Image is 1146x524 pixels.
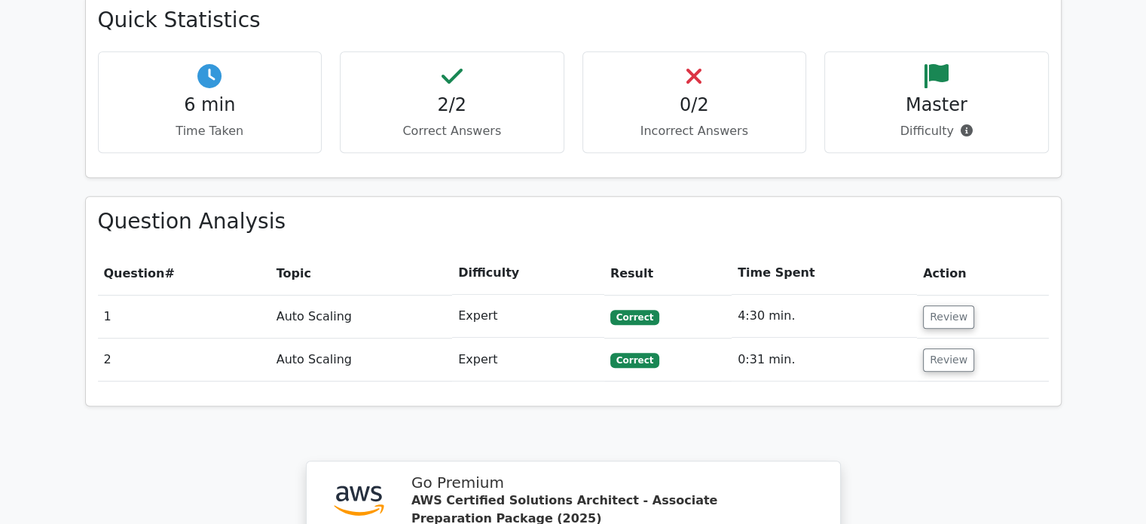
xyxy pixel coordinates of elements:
p: Difficulty [837,122,1036,140]
p: Incorrect Answers [595,122,794,140]
td: 1 [98,295,270,338]
td: Expert [452,295,604,338]
h3: Quick Statistics [98,8,1049,33]
th: Result [604,252,732,295]
td: 2 [98,339,270,382]
button: Review [923,305,974,329]
h4: 0/2 [595,94,794,116]
span: Correct [610,353,659,368]
span: Question [104,266,165,280]
p: Correct Answers [353,122,552,140]
h4: 6 min [111,94,310,116]
span: Correct [610,310,659,325]
td: Auto Scaling [270,295,452,338]
td: 0:31 min. [732,339,917,382]
h4: 2/2 [353,94,552,116]
th: # [98,252,270,295]
th: Time Spent [732,252,917,295]
button: Review [923,348,974,372]
td: 4:30 min. [732,295,917,338]
td: Auto Scaling [270,339,452,382]
td: Expert [452,339,604,382]
h3: Question Analysis [98,209,1049,234]
h4: Master [837,94,1036,116]
th: Topic [270,252,452,295]
p: Time Taken [111,122,310,140]
th: Difficulty [452,252,604,295]
th: Action [917,252,1049,295]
